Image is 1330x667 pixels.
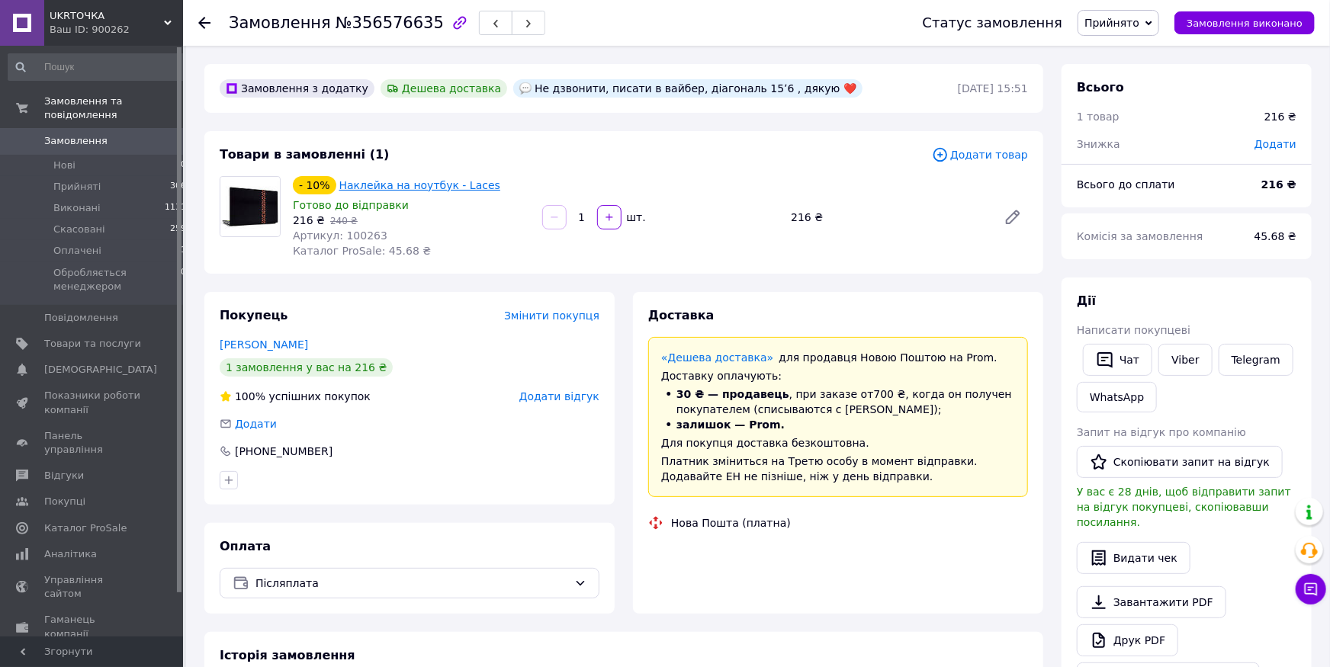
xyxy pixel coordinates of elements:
span: 100% [235,390,265,402]
span: Товари та послуги [44,337,141,351]
span: Замовлення [44,134,108,148]
div: шт. [623,210,647,225]
a: Редагувати [997,202,1028,232]
span: 1 товар [1077,111,1120,123]
span: Готово до відправки [293,199,409,211]
span: Каталог ProSale [44,521,127,535]
span: Покупець [220,308,288,322]
span: Покупці [44,495,85,508]
span: UKRТОЧКА [50,9,164,23]
span: Історія замовлення [220,648,355,662]
span: Всього [1077,80,1124,95]
span: Комісія за замовлення [1077,230,1203,242]
span: 1131 [165,201,186,215]
span: Повідомлення [44,311,118,325]
span: Скасовані [53,223,105,236]
button: Видати чек [1077,542,1190,574]
span: Обробляється менеджером [53,266,181,293]
a: Завантажити PDF [1077,586,1226,618]
span: 45.68 ₴ [1255,230,1296,242]
span: Знижка [1077,138,1120,150]
span: Післяплата [255,575,568,592]
span: Запит на відгук про компанію [1077,426,1246,438]
span: Каталог ProSale: 45.68 ₴ [293,245,431,257]
span: У вас є 28 днів, щоб відправити запит на відгук покупцеві, скопіювавши посилання. [1077,486,1291,528]
span: Всього до сплати [1077,178,1175,191]
span: Доставка [648,308,715,322]
span: Відгуки [44,469,84,483]
span: Управління сайтом [44,573,141,601]
div: Дешева доставка [381,79,507,98]
span: Додати [235,418,277,430]
input: Пошук [8,53,188,81]
span: №356576635 [336,14,444,32]
button: Скопіювати запит на відгук [1077,446,1283,478]
span: Дії [1077,293,1096,308]
b: 216 ₴ [1261,178,1296,191]
span: Замовлення [229,14,331,32]
span: Додати товар [932,146,1028,163]
button: Чат з покупцем [1296,574,1326,604]
span: Панель управління [44,429,141,457]
div: успішних покупок [220,389,371,404]
div: [PHONE_NUMBER] [233,444,334,459]
span: 240 ₴ [330,216,358,226]
span: Товари в замовленні (1) [220,147,390,162]
span: Замовлення та повідомлення [44,95,183,122]
span: 30 ₴ — продавець [676,388,789,400]
div: Ваш ID: 900262 [50,23,183,37]
img: :speech_balloon: [519,82,532,95]
a: Друк PDF [1077,624,1178,656]
button: Замовлення виконано [1174,11,1315,34]
div: Статус замовлення [923,15,1063,30]
div: для продавця Новою Поштою на Prom. [661,350,1015,365]
div: Замовлення з додатку [220,79,374,98]
div: - 10% [293,176,336,194]
div: Нова Пошта (платна) [667,515,795,531]
span: Гаманець компанії [44,613,141,640]
span: 216 ₴ [293,214,325,226]
img: Наклейка на ноутбук - Laces [220,177,280,236]
div: Для покупця доставка безкоштовна. [661,435,1015,451]
div: Платник зміниться на Третю особу в момент відправки. Додавайте ЕН не пізніше, ніж у день відправки. [661,454,1015,484]
span: [DEMOGRAPHIC_DATA] [44,363,157,377]
div: 1 замовлення у вас на 216 ₴ [220,358,393,377]
span: Нові [53,159,75,172]
span: залишок — Prom. [676,418,785,431]
a: WhatsApp [1077,382,1157,412]
span: 306 [170,180,186,194]
span: Оплачені [53,244,101,258]
a: Наклейка на ноутбук - Laces [339,179,500,191]
span: Додати відгук [519,390,599,402]
span: Виконані [53,201,101,215]
div: Повернутися назад [198,15,210,30]
span: Артикул: 100263 [293,229,387,242]
span: Змінити покупця [504,309,599,322]
button: Чат [1083,344,1152,376]
span: Додати [1255,138,1296,150]
time: [DATE] 15:51 [958,82,1028,95]
div: 216 ₴ [785,207,991,228]
div: 216 ₴ [1264,109,1296,124]
a: [PERSON_NAME] [220,338,308,351]
span: Показники роботи компанії [44,389,141,416]
div: Доставку оплачують: [661,368,1015,383]
span: Написати покупцеві [1077,324,1190,336]
span: Аналітика [44,547,97,561]
span: 259 [170,223,186,236]
span: Оплата [220,539,271,553]
a: Viber [1158,344,1212,376]
li: , при заказе от 700 ₴ , когда он получен покупателем (списываются с [PERSON_NAME]); [661,386,1015,417]
span: Замовлення виконано [1187,18,1303,29]
span: Прийняті [53,180,101,194]
a: Telegram [1219,344,1293,376]
a: «Дешева доставка» [661,351,773,364]
div: Не дзвонити, писати в вайбер, діагональ 15ʼ6 , дякую ❤️ [513,79,863,98]
span: Прийнято [1084,17,1139,29]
